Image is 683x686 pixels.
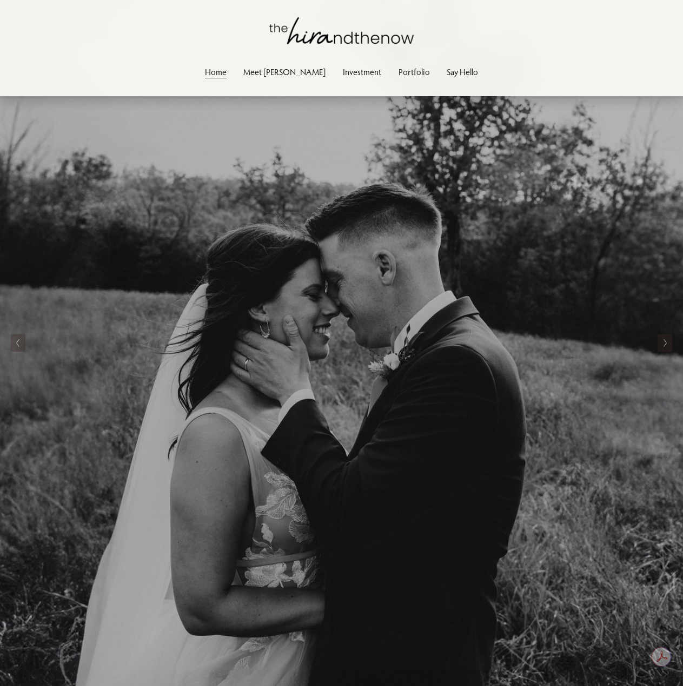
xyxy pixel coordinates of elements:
a: Portfolio [399,64,430,79]
button: Next Slide [658,334,672,352]
button: Previous Slide [11,334,25,352]
a: Home [205,64,227,79]
a: Meet [PERSON_NAME] [243,64,326,79]
a: Investment [343,64,381,79]
img: thehirandthenow [269,17,414,44]
a: Say Hello [447,64,478,79]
